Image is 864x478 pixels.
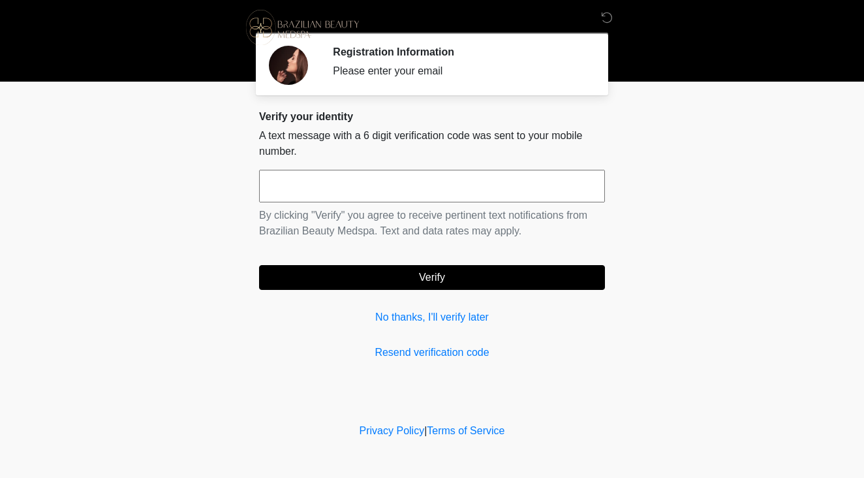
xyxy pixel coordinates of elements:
a: Terms of Service [427,425,504,436]
p: A text message with a 6 digit verification code was sent to your mobile number. [259,128,605,159]
a: No thanks, I'll verify later [259,310,605,325]
a: | [424,425,427,436]
button: Verify [259,265,605,290]
a: Resend verification code [259,345,605,360]
a: Privacy Policy [360,425,425,436]
img: Brazilian Beauty Medspa Logo [246,10,359,45]
h2: Verify your identity [259,110,605,123]
div: Please enter your email [333,63,585,79]
p: By clicking "Verify" you agree to receive pertinent text notifications from Brazilian Beauty Meds... [259,208,605,239]
img: Agent Avatar [269,46,308,85]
